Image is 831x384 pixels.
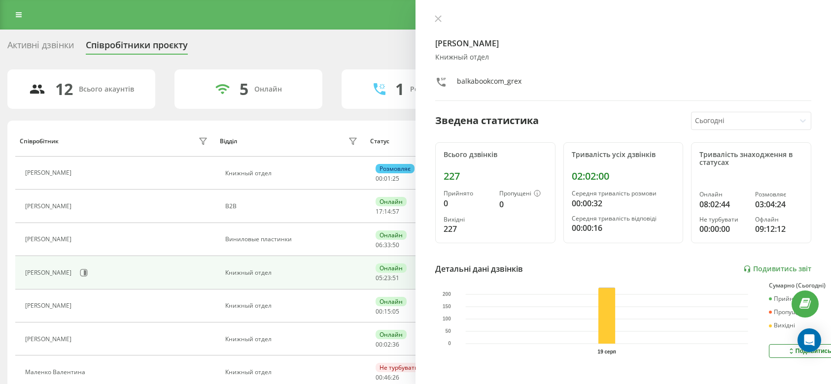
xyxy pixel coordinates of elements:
[743,265,811,273] a: Подивитись звіт
[376,208,399,215] div: : :
[376,297,407,306] div: Онлайн
[225,336,360,343] div: Книжный отдел
[384,340,391,349] span: 02
[376,263,407,273] div: Онлайн
[376,175,399,182] div: : :
[376,308,399,315] div: : :
[572,151,675,159] div: Тривалість усіх дзвінків
[392,340,399,349] span: 36
[444,223,491,235] div: 227
[20,138,59,145] div: Співробітник
[699,151,803,167] div: Тривалість знаходження в статусах
[392,373,399,382] span: 26
[376,275,399,282] div: : :
[384,174,391,183] span: 01
[376,373,382,382] span: 00
[384,274,391,282] span: 23
[376,241,382,249] span: 06
[572,190,675,197] div: Середня тривалість розмови
[25,336,74,343] div: [PERSON_NAME]
[444,197,491,209] div: 0
[444,170,547,182] div: 227
[25,302,74,309] div: [PERSON_NAME]
[699,216,747,223] div: Не турбувати
[444,190,491,197] div: Прийнято
[25,169,74,176] div: [PERSON_NAME]
[443,304,451,309] text: 150
[384,373,391,382] span: 46
[370,138,389,145] div: Статус
[220,138,237,145] div: Відділ
[572,197,675,209] div: 00:00:32
[225,203,360,210] div: B2B
[699,191,747,198] div: Онлайн
[225,369,360,376] div: Книжный отдел
[7,40,74,55] div: Активні дзвінки
[376,207,382,216] span: 17
[755,216,803,223] div: Офлайн
[392,274,399,282] span: 51
[410,85,458,94] div: Розмовляють
[376,164,415,173] div: Розмовляє
[376,307,382,316] span: 00
[446,328,451,334] text: 50
[376,330,407,339] div: Онлайн
[755,191,803,198] div: Розмовляє
[376,274,382,282] span: 05
[225,236,360,243] div: Виниловые пластинки
[254,85,282,94] div: Онлайн
[376,197,407,206] div: Онлайн
[444,151,547,159] div: Всього дзвінків
[25,203,74,210] div: [PERSON_NAME]
[699,198,747,210] div: 08:02:44
[79,85,134,94] div: Всього акаунтів
[797,328,821,352] div: Open Intercom Messenger
[443,316,451,321] text: 100
[55,80,73,98] div: 12
[392,241,399,249] span: 50
[435,263,523,275] div: Детальні дані дзвінків
[572,170,675,182] div: 02:02:00
[392,207,399,216] span: 57
[376,230,407,240] div: Онлайн
[435,113,539,128] div: Зведена статистика
[435,37,811,49] h4: [PERSON_NAME]
[384,307,391,316] span: 15
[225,302,360,309] div: Книжный отдел
[499,190,547,198] div: Пропущені
[769,295,803,302] div: Прийнято
[376,374,399,381] div: : :
[225,269,360,276] div: Книжный отдел
[376,242,399,249] div: : :
[755,223,803,235] div: 09:12:12
[755,198,803,210] div: 03:04:24
[443,291,451,297] text: 200
[25,269,74,276] div: [PERSON_NAME]
[435,53,811,62] div: Книжный отдел
[699,223,747,235] div: 00:00:00
[444,216,491,223] div: Вихідні
[376,174,382,183] span: 00
[457,76,521,91] div: balkabookcom_grex
[769,308,815,316] div: Пропущені
[25,236,74,243] div: [PERSON_NAME]
[86,40,188,55] div: Співробітники проєкту
[392,174,399,183] span: 25
[572,215,675,222] div: Середня тривалість відповіді
[25,369,88,376] div: Маленко Валентина
[392,307,399,316] span: 05
[376,340,382,349] span: 00
[225,170,360,177] div: Книжный отдел
[376,341,399,348] div: : :
[769,322,795,329] div: Вихідні
[376,363,422,372] div: Не турбувати
[384,207,391,216] span: 14
[598,349,616,354] text: 19 серп
[448,341,451,346] text: 0
[572,222,675,234] div: 00:00:16
[240,80,248,98] div: 5
[384,241,391,249] span: 33
[499,198,547,210] div: 0
[395,80,404,98] div: 1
